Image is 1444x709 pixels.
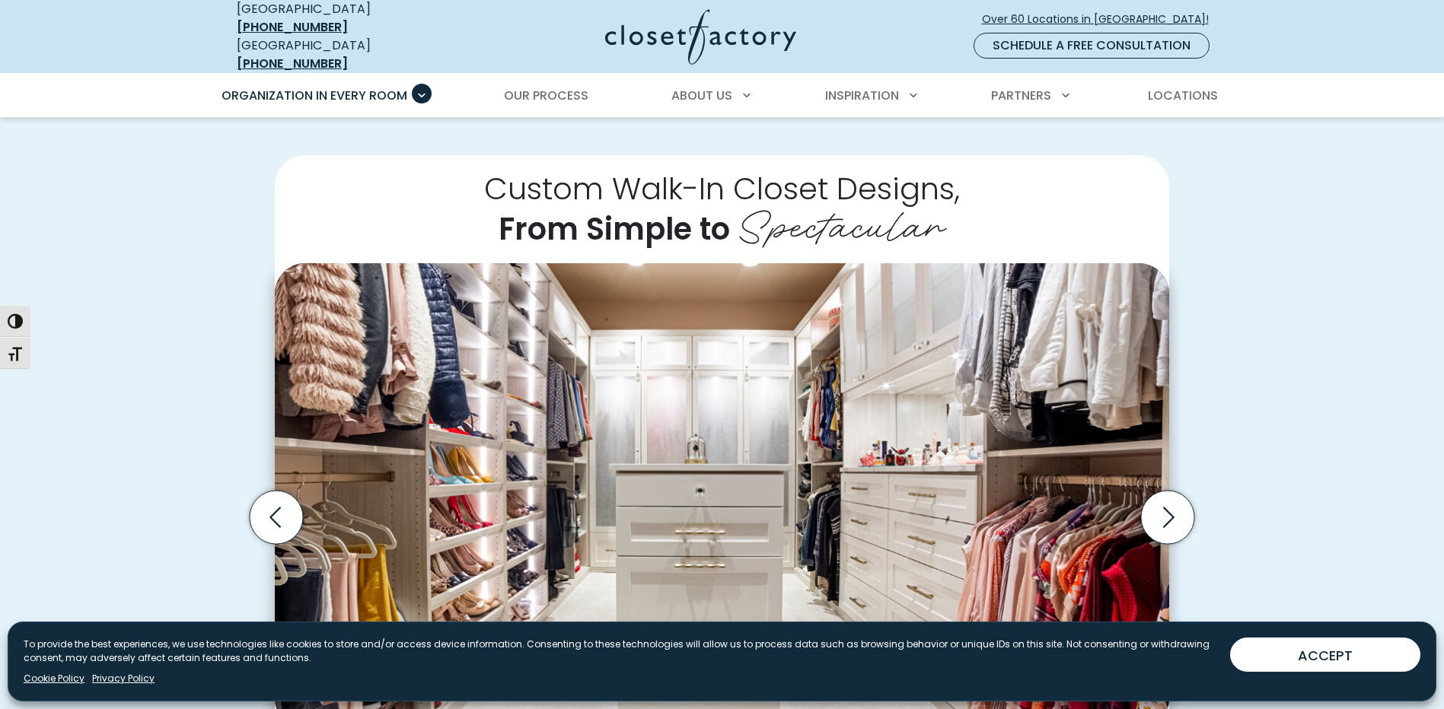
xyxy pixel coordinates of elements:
a: Cookie Policy [24,672,84,685]
button: Next slide [1135,485,1200,550]
p: To provide the best experiences, we use technologies like cookies to store and/or access device i... [24,637,1218,665]
a: [PHONE_NUMBER] [237,18,348,36]
a: Over 60 Locations in [GEOGRAPHIC_DATA]! [981,6,1222,33]
span: About Us [671,87,732,104]
nav: Primary Menu [211,75,1234,117]
img: Closet Factory Logo [605,9,796,65]
a: Privacy Policy [92,672,155,685]
button: Previous slide [244,485,309,550]
span: Custom Walk-In Closet Designs, [484,167,960,210]
span: Partners [991,87,1051,104]
div: [GEOGRAPHIC_DATA] [237,37,457,73]
span: Organization in Every Room [222,87,407,104]
span: Our Process [504,87,588,104]
a: Schedule a Free Consultation [974,33,1210,59]
a: [PHONE_NUMBER] [237,55,348,72]
button: ACCEPT [1230,637,1420,672]
span: From Simple to [499,208,730,250]
span: Spectacular [738,192,945,253]
span: Over 60 Locations in [GEOGRAPHIC_DATA]! [982,11,1221,27]
span: Inspiration [825,87,899,104]
span: Locations [1148,87,1218,104]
